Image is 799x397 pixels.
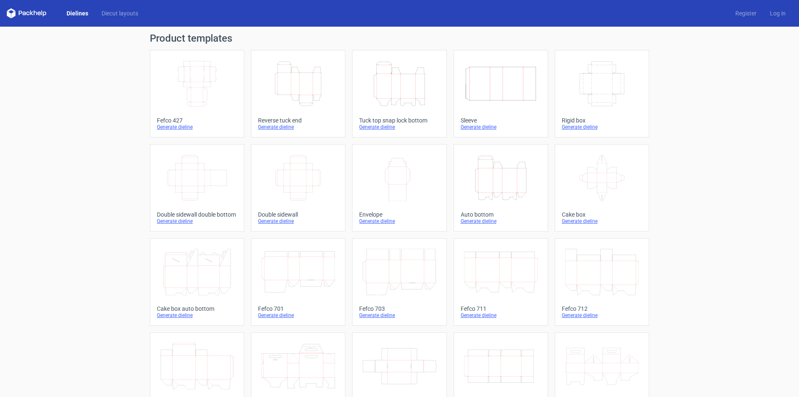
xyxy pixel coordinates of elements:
div: Rigid box [562,117,642,124]
a: EnvelopeGenerate dieline [352,144,447,232]
div: Cake box auto bottom [157,305,237,312]
div: Sleeve [461,117,541,124]
h1: Product templates [150,33,649,43]
a: Tuck top snap lock bottomGenerate dieline [352,50,447,137]
div: Generate dieline [258,312,338,319]
div: Generate dieline [157,218,237,225]
div: Generate dieline [359,124,439,130]
div: Generate dieline [461,312,541,319]
div: Auto bottom [461,211,541,218]
div: Generate dieline [562,218,642,225]
div: Double sidewall [258,211,338,218]
a: Fefco 701Generate dieline [251,238,345,326]
div: Generate dieline [562,312,642,319]
div: Fefco 701 [258,305,338,312]
a: Cake box auto bottomGenerate dieline [150,238,244,326]
div: Generate dieline [258,218,338,225]
div: Fefco 703 [359,305,439,312]
a: Fefco 703Generate dieline [352,238,447,326]
div: Generate dieline [562,124,642,130]
div: Tuck top snap lock bottom [359,117,439,124]
div: Reverse tuck end [258,117,338,124]
a: Double sidewallGenerate dieline [251,144,345,232]
div: Fefco 427 [157,117,237,124]
a: Register [729,9,763,17]
div: Fefco 711 [461,305,541,312]
a: Auto bottomGenerate dieline [454,144,548,232]
a: Dielines [60,9,95,17]
div: Double sidewall double bottom [157,211,237,218]
a: Reverse tuck endGenerate dieline [251,50,345,137]
a: Fefco 711Generate dieline [454,238,548,326]
div: Generate dieline [359,218,439,225]
div: Generate dieline [157,312,237,319]
a: Fefco 712Generate dieline [555,238,649,326]
div: Cake box [562,211,642,218]
a: Fefco 427Generate dieline [150,50,244,137]
div: Generate dieline [359,312,439,319]
a: SleeveGenerate dieline [454,50,548,137]
div: Fefco 712 [562,305,642,312]
div: Envelope [359,211,439,218]
div: Generate dieline [157,124,237,130]
div: Generate dieline [461,218,541,225]
div: Generate dieline [258,124,338,130]
a: Double sidewall double bottomGenerate dieline [150,144,244,232]
a: Cake boxGenerate dieline [555,144,649,232]
a: Diecut layouts [95,9,145,17]
a: Rigid boxGenerate dieline [555,50,649,137]
a: Log in [763,9,792,17]
div: Generate dieline [461,124,541,130]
